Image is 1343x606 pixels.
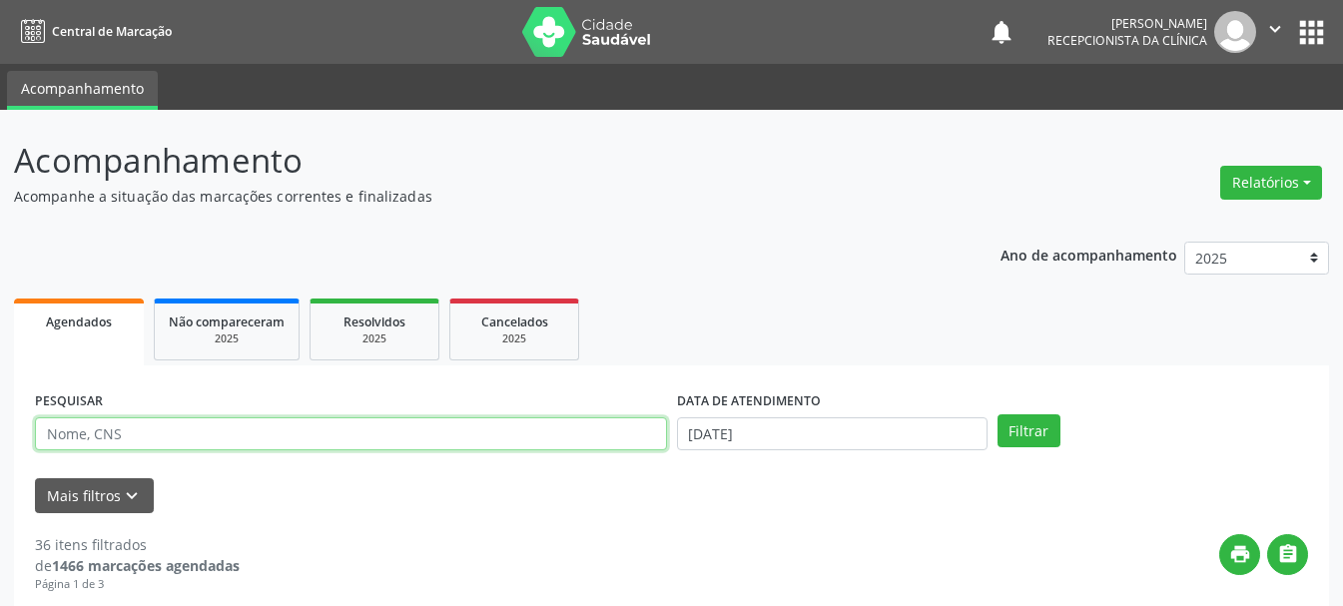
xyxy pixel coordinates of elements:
div: de [35,555,240,576]
p: Acompanhe a situação das marcações correntes e finalizadas [14,186,935,207]
button: notifications [988,18,1015,46]
button: Relatórios [1220,166,1322,200]
span: Agendados [46,313,112,330]
a: Central de Marcação [14,15,172,48]
div: [PERSON_NAME] [1047,15,1207,32]
button: Filtrar [998,414,1060,448]
button: apps [1294,15,1329,50]
span: Recepcionista da clínica [1047,32,1207,49]
i:  [1264,18,1286,40]
div: Página 1 de 3 [35,576,240,593]
span: Resolvidos [343,313,405,330]
button:  [1267,534,1308,575]
i: keyboard_arrow_down [121,485,143,507]
strong: 1466 marcações agendadas [52,556,240,575]
div: 36 itens filtrados [35,534,240,555]
a: Acompanhamento [7,71,158,110]
i:  [1277,543,1299,565]
img: img [1214,11,1256,53]
input: Nome, CNS [35,417,667,451]
label: DATA DE ATENDIMENTO [677,386,821,417]
label: PESQUISAR [35,386,103,417]
p: Ano de acompanhamento [1001,242,1177,267]
button:  [1256,11,1294,53]
div: 2025 [325,331,424,346]
span: Não compareceram [169,313,285,330]
div: 2025 [169,331,285,346]
button: Mais filtroskeyboard_arrow_down [35,478,154,513]
div: 2025 [464,331,564,346]
button: print [1219,534,1260,575]
span: Cancelados [481,313,548,330]
p: Acompanhamento [14,136,935,186]
i: print [1229,543,1251,565]
input: Selecione um intervalo [677,417,988,451]
span: Central de Marcação [52,23,172,40]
